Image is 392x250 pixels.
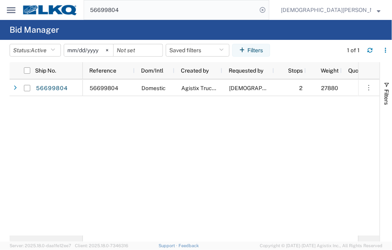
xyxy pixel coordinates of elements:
span: 2 [299,85,302,91]
span: Kristen Lund [281,6,371,14]
div: 1 of 1 [347,46,361,55]
span: Server: 2025.18.0-daa1fe12ee7 [10,243,71,248]
h4: Bid Manager [10,20,59,40]
input: Not set [64,44,113,56]
span: Client: 2025.18.0-7346316 [75,243,128,248]
a: Support [159,243,178,248]
img: logo [22,4,78,16]
button: Filters [232,44,270,57]
span: Filters [383,89,390,105]
span: Dom/Intl [141,67,163,74]
span: 56699804 [90,85,118,91]
span: Quote number [348,67,384,74]
span: Weight [312,67,339,74]
span: Agistix Truckload Services [181,85,249,91]
span: Active [31,47,47,53]
input: Search for shipment number, reference number [84,0,257,20]
button: Status:Active [10,44,61,57]
button: [DEMOGRAPHIC_DATA][PERSON_NAME] [280,5,381,15]
span: Ship No. [35,67,56,74]
span: Domestic [141,85,166,91]
span: 27880 [321,85,338,91]
span: Stops [280,67,303,74]
a: Feedback [178,243,199,248]
button: Saved filters [166,44,229,57]
input: Not set [114,44,163,56]
span: Copyright © [DATE]-[DATE] Agistix Inc., All Rights Reserved [260,242,382,249]
span: Reference [89,67,116,74]
span: Kristen Lund [229,85,336,91]
span: Created by [181,67,209,74]
span: Requested by [229,67,263,74]
a: 56699804 [35,82,68,95]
